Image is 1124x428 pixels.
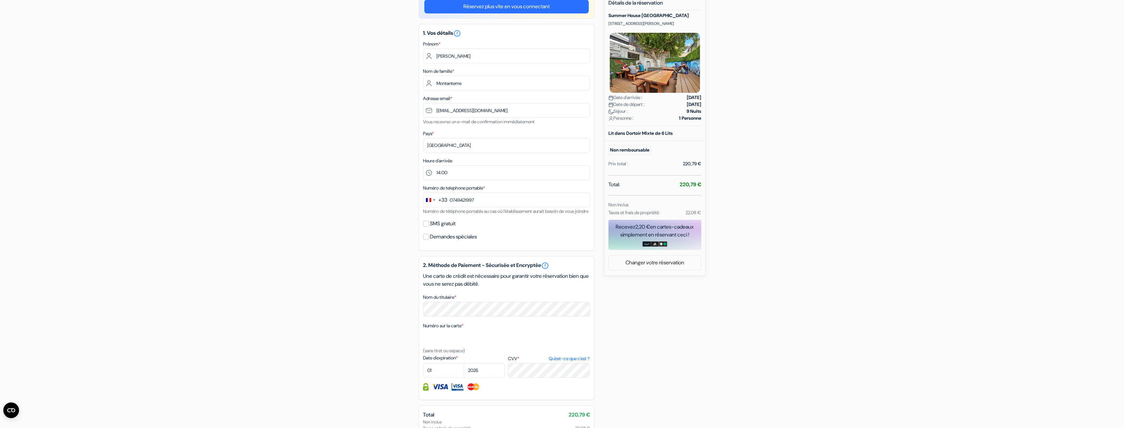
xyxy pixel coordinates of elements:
[423,76,590,91] input: Entrer le nom de famille
[3,402,19,418] button: Ouvrir le widget CMP
[423,157,452,164] label: Heure d'arrivée
[608,210,660,215] small: Taxes et frais de propriété:
[680,181,701,188] strong: 220,79 €
[423,68,454,75] label: Nom de famille
[432,383,448,391] img: Visa
[679,115,701,122] strong: 1 Personne
[608,116,613,121] img: user_icon.svg
[438,196,447,204] div: +33
[608,115,633,122] span: Personne :
[423,322,463,329] label: Numéro sur la carte
[686,210,701,215] small: 22,08 €
[423,30,590,37] h5: 1. Vos détails
[423,294,456,301] label: Nom du titulaire
[423,272,590,288] p: Une carte de crédit est nécessaire pour garantir votre réservation bien que vous ne serez pas déb...
[423,262,590,270] h5: 2. Méthode de Paiement - Sécurisée et Encryptée
[683,160,701,167] div: 220,79 €
[608,181,620,189] span: Total:
[651,241,659,247] img: adidas-card.png
[423,41,440,48] label: Prénom
[423,49,590,63] input: Entrez votre prénom
[687,108,701,115] strong: 9 Nuits
[608,145,651,155] small: Non remboursable
[687,101,701,108] strong: [DATE]
[452,383,463,391] img: Visa Electron
[453,30,461,36] a: error_outline
[423,355,505,361] label: Date d'expiration
[608,101,645,108] span: Date de départ :
[609,256,701,269] a: Changer votre réservation
[569,411,590,419] span: 220,79 €
[635,223,650,230] span: 2,20 €
[659,241,667,247] img: uber-uber-eats-card.png
[608,94,642,101] span: Date d'arrivée :
[608,21,701,26] p: [STREET_ADDRESS][PERSON_NAME]
[608,160,628,167] div: Prix total :
[423,103,590,118] input: Entrer adresse e-mail
[423,193,590,207] input: 6 12 34 56 78
[508,355,590,362] label: CVV
[608,130,673,136] b: Lit dans Dortoir Mixte de 6 Lits
[430,219,456,228] label: SMS gratuit
[608,95,613,100] img: calendar.svg
[608,202,628,208] small: Non inclus
[643,241,651,247] img: amazon-card-no-text.png
[423,119,535,125] small: Vous recevrez un e-mail de confirmation immédiatement
[423,411,434,418] span: Total
[423,185,485,192] label: Numéro de telephone portable
[423,383,429,391] img: Information de carte de crédit entièrement encryptée et sécurisée
[423,193,447,207] button: Change country, selected France (+33)
[608,109,613,114] img: moon.svg
[541,262,549,270] a: error_outline
[687,94,701,101] strong: [DATE]
[608,108,628,115] span: Séjour :
[423,208,588,214] small: Numéro de téléphone portable au cas où l'établissement aurait besoin de vous joindre
[423,348,465,354] small: (sans tiret ou espace)
[608,102,613,107] img: calendar.svg
[430,232,477,241] label: Demandes spéciales
[608,223,701,239] div: Recevez en cartes-cadeaux simplement en réservant ceci !
[423,95,452,102] label: Adresse email
[467,383,480,391] img: Master Card
[423,130,434,137] label: Pays
[549,355,590,362] a: Qu'est-ce que c'est ?
[453,30,461,37] i: error_outline
[608,13,701,18] h5: Summer House [GEOGRAPHIC_DATA]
